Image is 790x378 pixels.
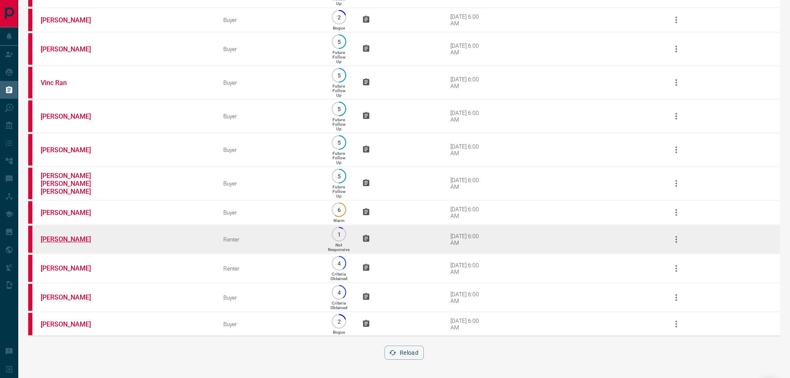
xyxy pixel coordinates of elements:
div: Buyer [223,209,316,216]
a: [PERSON_NAME] [41,235,103,243]
div: Renter [223,236,316,243]
div: [DATE] 6:00 AM [450,177,486,190]
div: [DATE] 6:00 AM [450,262,486,275]
p: 5 [336,39,342,45]
p: Future Follow Up [333,117,345,131]
div: Buyer [223,113,316,119]
div: Buyer [223,146,316,153]
a: [PERSON_NAME] [41,146,103,154]
button: Reload [384,346,424,360]
div: property.ca [28,201,32,224]
p: Future Follow Up [333,185,345,198]
div: property.ca [28,226,32,253]
a: [PERSON_NAME] [41,16,103,24]
div: [DATE] 6:00 AM [450,76,486,89]
p: 4 [336,260,342,266]
p: 6 [336,207,342,213]
div: [DATE] 6:00 AM [450,143,486,156]
div: property.ca [28,313,32,335]
a: [PERSON_NAME] [41,293,103,301]
p: 4 [336,289,342,295]
p: 5 [336,173,342,179]
div: Buyer [223,321,316,327]
a: Vinc Ran [41,79,103,87]
p: Criteria Obtained [330,301,347,310]
a: [PERSON_NAME] [41,209,103,217]
p: 2 [336,318,342,324]
div: [DATE] 6:00 AM [450,206,486,219]
a: [PERSON_NAME] [41,112,103,120]
div: property.ca [28,284,32,311]
div: [DATE] 6:00 AM [450,291,486,304]
div: property.ca [28,33,32,65]
p: Bogus [333,330,345,334]
p: Criteria Obtained [330,272,347,281]
div: property.ca [28,9,32,31]
div: [DATE] 6:00 AM [450,13,486,27]
div: Buyer [223,180,316,187]
p: 2 [336,14,342,20]
div: Renter [223,265,316,272]
p: 5 [336,106,342,112]
div: property.ca [28,168,32,199]
a: [PERSON_NAME] [41,45,103,53]
div: Buyer [223,17,316,23]
a: [PERSON_NAME] [PERSON_NAME] [PERSON_NAME] [41,172,103,195]
p: Not Responsive [328,243,350,252]
p: 1 [336,231,342,237]
p: Bogus [333,26,345,30]
p: 5 [336,72,342,78]
div: Buyer [223,294,316,301]
p: Warm [333,218,345,223]
a: [PERSON_NAME] [41,264,103,272]
div: [DATE] 6:00 AM [450,233,486,246]
p: Future Follow Up [333,84,345,98]
p: 5 [336,139,342,146]
div: property.ca [28,67,32,98]
div: [DATE] 6:00 AM [450,317,486,331]
p: Future Follow Up [333,50,345,64]
div: Buyer [223,46,316,52]
p: Future Follow Up [333,151,345,165]
a: [PERSON_NAME] [41,320,103,328]
div: [DATE] 6:00 AM [450,110,486,123]
div: [DATE] 6:00 AM [450,42,486,56]
div: property.ca [28,255,32,282]
div: property.ca [28,134,32,166]
div: Buyer [223,79,316,86]
div: property.ca [28,100,32,132]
